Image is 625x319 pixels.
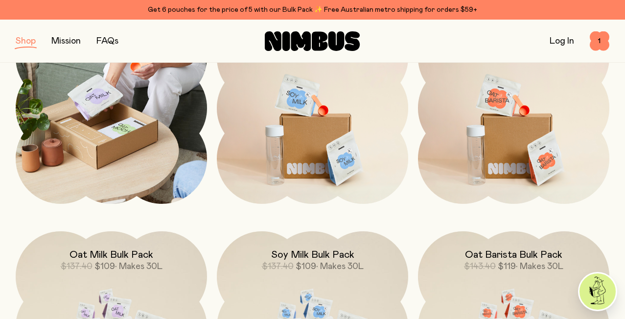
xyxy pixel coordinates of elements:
[16,12,207,204] a: Starter Kit$78.80$59.90
[498,262,516,271] span: $119
[316,262,364,271] span: • Makes 30L
[464,262,496,271] span: $143.40
[262,262,294,271] span: $137.40
[16,4,609,16] div: Get 6 pouches for the price of 5 with our Bulk Pack ✨ Free Australian metro shipping for orders $59+
[271,249,354,261] h2: Soy Milk Bulk Pack
[94,262,115,271] span: $109
[465,249,562,261] h2: Oat Barista Bulk Pack
[579,273,616,310] img: agent
[550,37,574,46] a: Log In
[51,37,81,46] a: Mission
[61,262,93,271] span: $137.40
[217,12,408,204] a: Soy Starter Kit$76.80$59.90• Makes 8L
[296,262,316,271] span: $109
[69,249,153,261] h2: Oat Milk Bulk Pack
[516,262,563,271] span: • Makes 30L
[590,31,609,51] button: 1
[418,12,609,204] a: Barista Starter Kit$78.80$59.90• Makes 8L
[115,262,162,271] span: • Makes 30L
[96,37,118,46] a: FAQs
